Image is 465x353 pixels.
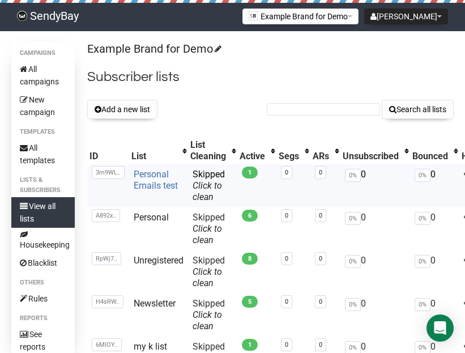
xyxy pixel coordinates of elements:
[134,298,176,309] a: Newsletter
[313,151,329,162] div: ARs
[242,167,258,178] span: 1
[410,294,459,337] td: 0
[237,137,276,164] th: Active: No sort applied, activate to apply an ascending sort
[410,164,459,207] td: 0
[11,91,75,121] a: New campaign
[193,255,225,288] span: Skipped
[188,137,237,164] th: List Cleaning: No sort applied, activate to apply an ascending sort
[279,151,299,162] div: Segs
[11,139,75,169] a: All templates
[193,266,222,288] a: Click to clean
[340,164,410,207] td: 0
[345,255,361,268] span: 0%
[193,212,225,245] span: Skipped
[242,210,258,222] span: 6
[87,67,454,87] h2: Subscriber lists
[242,296,258,308] span: 5
[87,100,157,119] button: Add a new list
[249,11,258,20] img: favicons
[129,137,188,164] th: List: No sort applied, activate to apply an ascending sort
[240,151,265,162] div: Active
[340,294,410,337] td: 0
[11,173,75,197] li: Lists & subscribers
[242,339,258,351] span: 1
[134,169,178,191] a: Personal Emails test
[285,298,288,305] a: 0
[382,100,454,119] button: Search all lists
[345,298,361,311] span: 0%
[415,255,430,268] span: 0%
[410,207,459,250] td: 0
[319,212,322,219] a: 0
[193,298,225,331] span: Skipped
[11,125,75,139] li: Templates
[11,228,75,254] a: Housekeeping
[193,223,222,245] a: Click to clean
[242,253,258,265] span: 8
[412,151,448,162] div: Bounced
[345,169,361,182] span: 0%
[310,137,340,164] th: ARs: No sort applied, activate to apply an ascending sort
[345,212,361,225] span: 0%
[92,295,123,308] span: H4sRW..
[11,60,75,91] a: All campaigns
[319,169,322,176] a: 0
[92,166,125,179] span: 3m9WL..
[415,169,430,182] span: 0%
[343,151,399,162] div: Unsubscribed
[87,42,220,56] a: Example Brand for Demo
[410,137,459,164] th: Bounced: No sort applied, activate to apply an ascending sort
[131,151,177,162] div: List
[17,11,27,21] img: 3ac8fce606bea8c746622685618cfdae
[11,6,84,28] a: SendyBay
[426,314,454,342] div: Open Intercom Messenger
[410,250,459,294] td: 0
[92,252,121,265] span: RpWj7..
[364,8,448,24] button: [PERSON_NAME]
[89,151,127,162] div: ID
[11,254,75,272] a: Blacklist
[11,276,75,290] li: Others
[415,212,430,225] span: 0%
[193,180,222,202] a: Click to clean
[87,137,129,164] th: ID: No sort applied, sorting is disabled
[11,290,75,308] a: Rules
[319,298,322,305] a: 0
[193,309,222,331] a: Click to clean
[319,255,322,262] a: 0
[134,212,169,223] a: Personal
[134,255,184,266] a: Unregistered
[193,169,225,202] span: Skipped
[242,8,359,24] button: Example Brand for Demo
[285,212,288,219] a: 0
[276,137,310,164] th: Segs: No sort applied, activate to apply an ascending sort
[11,46,75,60] li: Campaigns
[285,341,288,348] a: 0
[190,139,226,162] div: List Cleaning
[11,197,75,228] a: View all lists
[340,207,410,250] td: 0
[92,209,120,222] span: A892x..
[319,341,322,348] a: 0
[340,250,410,294] td: 0
[285,169,288,176] a: 0
[285,255,288,262] a: 0
[415,298,430,311] span: 0%
[134,341,167,352] a: my k list
[11,312,75,325] li: Reports
[340,137,410,164] th: Unsubscribed: No sort applied, activate to apply an ascending sort
[92,338,122,351] span: 6MlOY..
